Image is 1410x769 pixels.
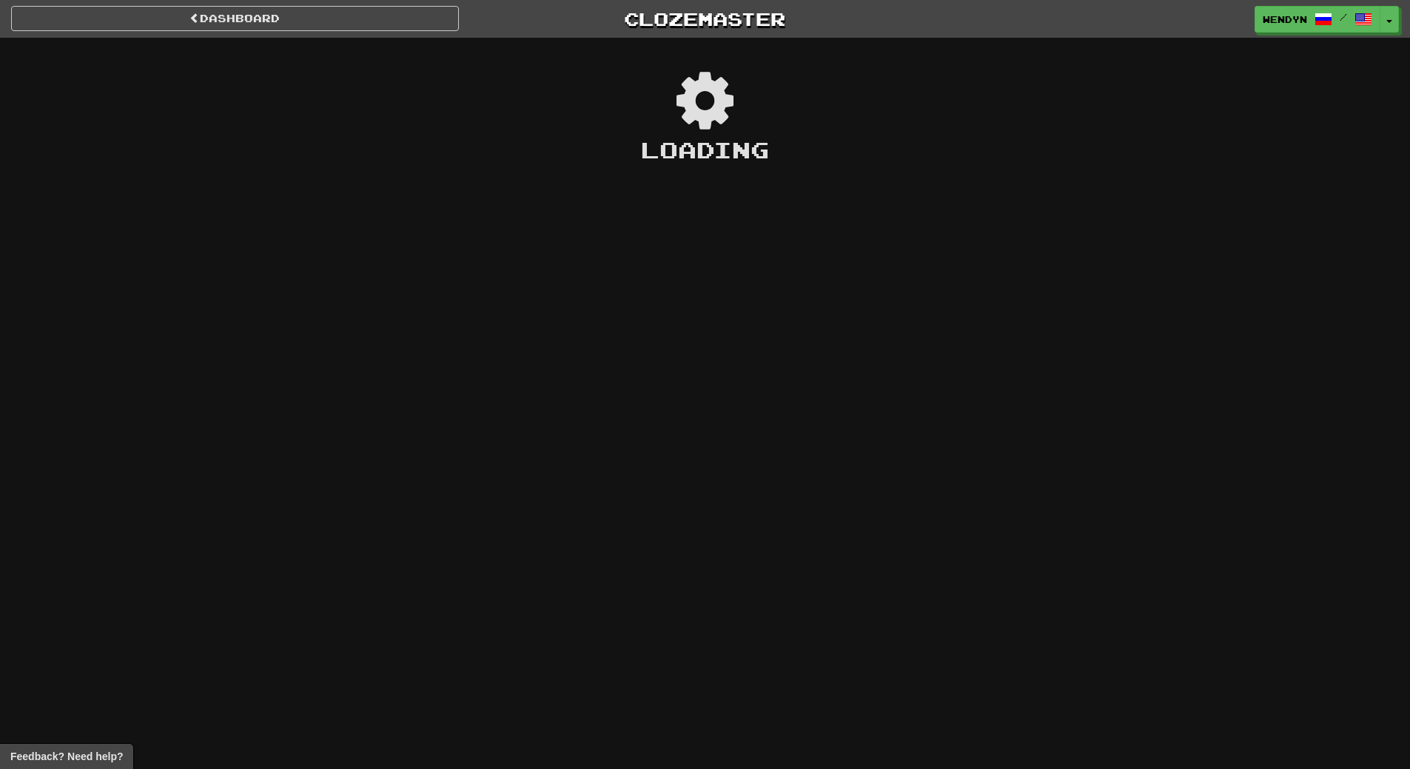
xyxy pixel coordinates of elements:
[1340,12,1347,22] span: /
[10,749,123,764] span: Open feedback widget
[1255,6,1380,33] a: WendyN /
[481,6,929,32] a: Clozemaster
[1263,13,1307,26] span: WendyN
[11,6,459,31] a: Dashboard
